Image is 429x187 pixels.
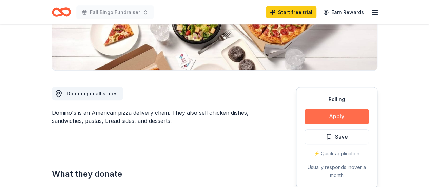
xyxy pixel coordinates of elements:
[52,109,264,125] div: Domino's is an American pizza delivery chain. They also sell chicken dishes, sandwiches, pastas, ...
[266,6,316,18] a: Start free trial
[52,169,264,180] h2: What they donate
[90,8,140,16] span: Fall Bingo Fundraiser
[319,6,368,18] a: Earn Rewards
[305,129,369,144] button: Save
[305,109,369,124] button: Apply
[305,150,369,158] div: ⚡️ Quick application
[305,95,369,104] div: Rolling
[76,5,154,19] button: Fall Bingo Fundraiser
[305,163,369,180] div: Usually responds in over a month
[335,132,348,141] span: Save
[67,91,118,96] span: Donating in all states
[52,4,71,20] a: Home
